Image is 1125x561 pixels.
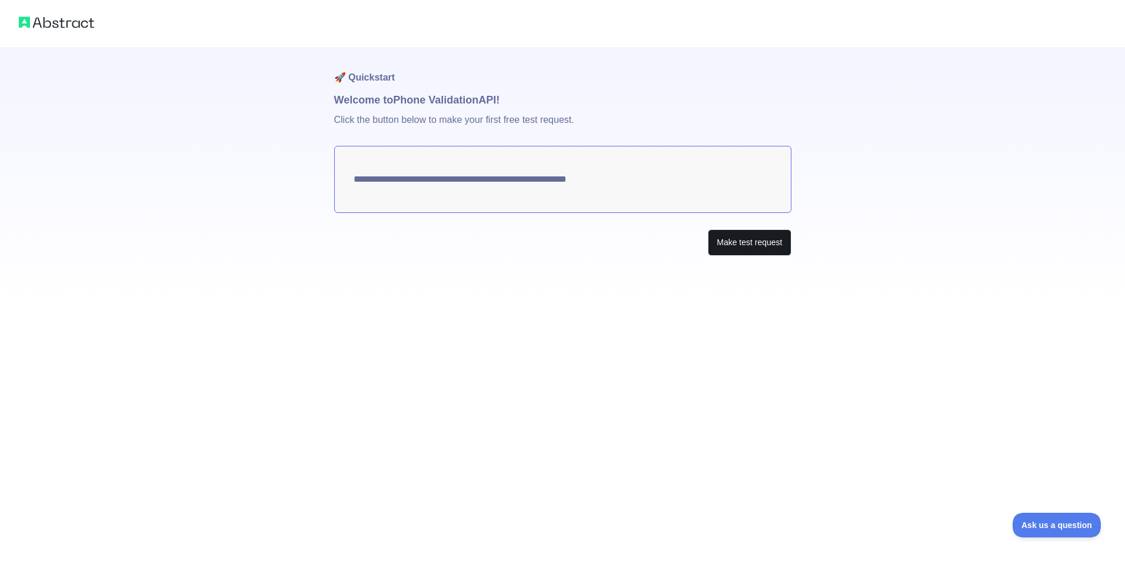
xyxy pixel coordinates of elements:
[334,108,791,146] p: Click the button below to make your first free test request.
[1013,513,1101,537] iframe: Toggle Customer Support
[334,92,791,108] h1: Welcome to Phone Validation API!
[334,47,791,92] h1: 🚀 Quickstart
[708,229,791,256] button: Make test request
[19,14,94,31] img: Abstract logo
